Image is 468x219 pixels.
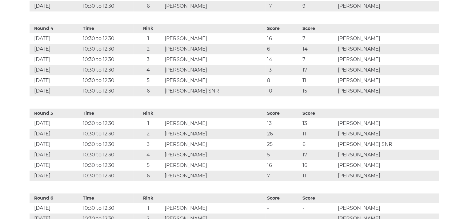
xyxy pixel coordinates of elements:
[133,160,163,171] td: 5
[81,24,133,33] th: Time
[336,44,438,54] td: [PERSON_NAME]
[30,150,82,160] td: [DATE]
[81,193,133,203] th: Time
[81,118,133,129] td: 10:30 to 12:30
[30,65,82,75] td: [DATE]
[30,160,82,171] td: [DATE]
[133,118,163,129] td: 1
[336,86,438,96] td: [PERSON_NAME]
[30,171,82,181] td: [DATE]
[163,54,266,65] td: [PERSON_NAME]
[133,1,163,11] td: 6
[301,54,336,65] td: 7
[163,65,266,75] td: [PERSON_NAME]
[266,129,301,139] td: 26
[133,65,163,75] td: 4
[301,24,336,33] th: Score
[336,75,438,86] td: [PERSON_NAME]
[81,44,133,54] td: 10:30 to 12:30
[266,33,301,44] td: 16
[266,150,301,160] td: 5
[163,171,266,181] td: [PERSON_NAME]
[133,86,163,96] td: 6
[336,118,438,129] td: [PERSON_NAME]
[163,203,266,213] td: [PERSON_NAME]
[30,33,82,44] td: [DATE]
[266,193,301,203] th: Score
[266,75,301,86] td: 8
[81,203,133,213] td: 10:30 to 12:30
[133,150,163,160] td: 4
[133,129,163,139] td: 2
[266,118,301,129] td: 13
[266,86,301,96] td: 10
[30,86,82,96] td: [DATE]
[133,109,163,118] th: Rink
[81,75,133,86] td: 10:30 to 12:30
[81,160,133,171] td: 10:30 to 12:30
[30,129,82,139] td: [DATE]
[30,118,82,129] td: [DATE]
[301,129,336,139] td: 11
[301,33,336,44] td: 7
[336,203,438,213] td: [PERSON_NAME]
[163,75,266,86] td: [PERSON_NAME]
[266,44,301,54] td: 6
[30,203,82,213] td: [DATE]
[133,44,163,54] td: 2
[30,139,82,150] td: [DATE]
[336,33,438,44] td: [PERSON_NAME]
[301,150,336,160] td: 17
[301,86,336,96] td: 15
[301,139,336,150] td: 6
[30,75,82,86] td: [DATE]
[266,109,301,118] th: Score
[133,33,163,44] td: 1
[301,44,336,54] td: 14
[336,65,438,75] td: [PERSON_NAME]
[266,139,301,150] td: 25
[81,139,133,150] td: 10:30 to 12:30
[336,54,438,65] td: [PERSON_NAME]
[163,160,266,171] td: [PERSON_NAME]
[30,54,82,65] td: [DATE]
[163,139,266,150] td: [PERSON_NAME]
[336,160,438,171] td: [PERSON_NAME]
[133,193,163,203] th: Rink
[133,75,163,86] td: 5
[266,24,301,33] th: Score
[81,54,133,65] td: 10:30 to 12:30
[81,65,133,75] td: 10:30 to 12:30
[163,86,266,96] td: [PERSON_NAME] SNR
[133,24,163,33] th: Rink
[133,171,163,181] td: 6
[266,54,301,65] td: 14
[336,150,438,160] td: [PERSON_NAME]
[301,75,336,86] td: 11
[301,118,336,129] td: 13
[266,160,301,171] td: 16
[301,193,336,203] th: Score
[336,139,438,150] td: [PERSON_NAME] SNR
[163,118,266,129] td: [PERSON_NAME]
[30,109,82,118] th: Round 5
[301,171,336,181] td: 11
[301,109,336,118] th: Score
[163,44,266,54] td: [PERSON_NAME]
[301,65,336,75] td: 17
[81,109,133,118] th: Time
[266,65,301,75] td: 13
[30,44,82,54] td: [DATE]
[81,33,133,44] td: 10:30 to 12:30
[81,150,133,160] td: 10:30 to 12:30
[81,1,133,11] td: 10:30 to 12:30
[133,139,163,150] td: 3
[336,129,438,139] td: [PERSON_NAME]
[301,203,336,213] td: -
[163,150,266,160] td: [PERSON_NAME]
[301,160,336,171] td: 16
[336,171,438,181] td: [PERSON_NAME]
[266,171,301,181] td: 7
[266,203,301,213] td: -
[266,1,301,11] td: 17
